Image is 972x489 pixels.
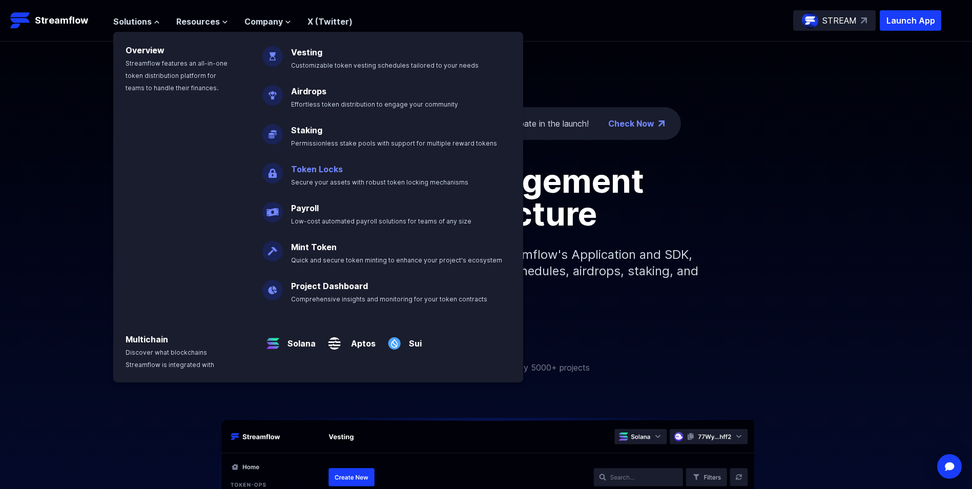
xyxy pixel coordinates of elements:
[113,15,160,28] button: Solutions
[244,15,283,28] span: Company
[176,15,228,28] button: Resources
[35,13,88,28] p: Streamflow
[291,100,458,108] span: Effortless token distribution to engage your community
[324,325,345,354] img: Aptos
[262,272,283,300] img: Project Dashboard
[126,45,164,55] a: Overview
[291,256,502,264] span: Quick and secure token minting to enhance your project's ecosystem
[405,329,422,350] a: Sui
[291,178,468,186] span: Secure your assets with robust token locking mechanisms
[113,15,152,28] span: Solutions
[283,329,316,350] a: Solana
[10,10,31,31] img: Streamflow Logo
[262,38,283,67] img: Vesting
[307,16,353,27] a: X (Twitter)
[126,349,214,369] span: Discover what blockchains Streamflow is integrated with
[176,15,220,28] span: Resources
[262,77,283,106] img: Airdrops
[802,12,818,29] img: streamflow-logo-circle.png
[244,15,291,28] button: Company
[291,281,368,291] a: Project Dashboard
[10,10,103,31] a: Streamflow
[262,233,283,261] img: Mint Token
[793,10,876,31] a: STREAM
[822,14,857,27] p: STREAM
[291,164,343,174] a: Token Locks
[487,361,590,374] p: Trusted by 5000+ projects
[262,325,283,354] img: Solana
[345,329,376,350] a: Aptos
[126,59,228,92] span: Streamflow features an all-in-one token distribution platform for teams to handle their finances.
[658,120,665,127] img: top-right-arrow.png
[291,62,479,69] span: Customizable token vesting schedules tailored to your needs
[937,454,962,479] div: Open Intercom Messenger
[291,47,322,57] a: Vesting
[262,116,283,145] img: Staking
[880,10,941,31] button: Launch App
[262,155,283,184] img: Token Locks
[126,334,168,344] a: Multichain
[861,17,867,24] img: top-right-arrow.svg
[608,117,654,130] a: Check Now
[291,217,471,225] span: Low-cost automated payroll solutions for teams of any size
[291,86,326,96] a: Airdrops
[291,295,487,303] span: Comprehensive insights and monitoring for your token contracts
[291,242,337,252] a: Mint Token
[384,325,405,354] img: Sui
[291,203,319,213] a: Payroll
[262,194,283,222] img: Payroll
[291,125,322,135] a: Staking
[291,139,497,147] span: Permissionless stake pools with support for multiple reward tokens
